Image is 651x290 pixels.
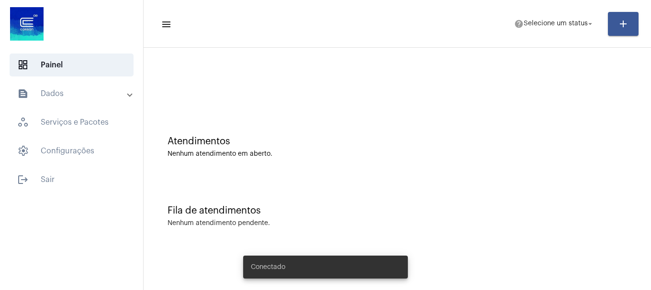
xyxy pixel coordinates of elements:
div: Fila de atendimentos [168,205,627,216]
mat-icon: arrow_drop_down [586,20,595,28]
mat-expansion-panel-header: sidenav iconDados [6,82,143,105]
button: Selecione um status [508,14,600,33]
img: d4669ae0-8c07-2337-4f67-34b0df7f5ae4.jpeg [8,5,46,43]
span: Selecione um status [524,21,588,27]
div: Nenhum atendimento pendente. [168,220,270,227]
span: sidenav icon [17,117,29,128]
span: Painel [10,54,134,76]
span: sidenav icon [17,59,29,71]
span: Serviços e Pacotes [10,111,134,134]
mat-icon: add [617,18,629,30]
div: Atendimentos [168,136,627,147]
mat-icon: sidenav icon [17,88,29,99]
span: Configurações [10,140,134,162]
mat-panel-title: Dados [17,88,128,99]
span: Sair [10,168,134,191]
span: Conectado [251,262,285,272]
mat-icon: sidenav icon [161,19,170,30]
span: sidenav icon [17,145,29,157]
mat-icon: sidenav icon [17,174,29,185]
mat-icon: help [514,19,524,29]
div: Nenhum atendimento em aberto. [168,150,627,158]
